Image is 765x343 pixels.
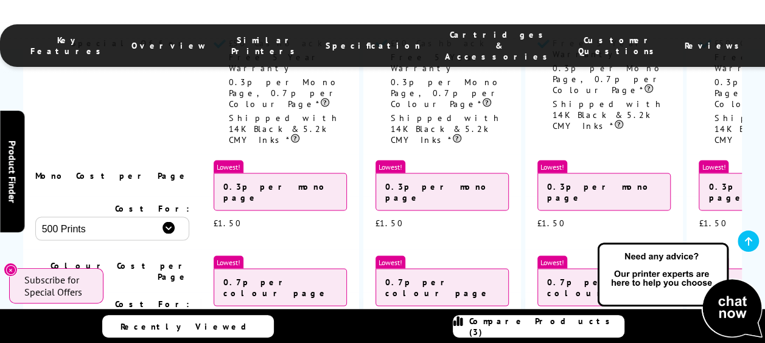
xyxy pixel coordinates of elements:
img: Open Live Chat window [595,241,765,341]
span: Specification [326,40,421,51]
a: Recently Viewed [102,315,274,338]
span: Cost For: [115,298,189,309]
span: 0.3p per Mono Page, 0.7p per Colour Page* [391,76,505,109]
span: £1.50 [537,217,565,228]
span: £1.50 [376,217,403,228]
div: 0.3p per mono page [214,173,347,210]
a: Compare Products (3) [453,315,624,338]
span: Lowest! [376,160,405,173]
span: Key Features [30,35,107,57]
span: Lowest! [537,255,567,268]
span: Lowest! [214,160,243,173]
span: Cartridges & Accessories [445,29,554,62]
span: Colour Cost per Page [51,260,189,282]
span: Shipped with 14K Black & 5.2k CMY Inks* [553,98,663,131]
span: Reviews [685,40,746,51]
span: Lowest! [376,255,405,268]
div: 0.3p per mono page [376,173,509,210]
span: Customer Questions [578,35,660,57]
span: Overview [131,40,207,51]
button: Close [4,263,18,277]
div: 0.7p per colour page [214,268,347,306]
div: 0.7p per colour page [537,268,671,306]
span: Mono Cost per Page [35,170,189,181]
span: Subscribe for Special Offers [24,274,91,298]
span: Lowest! [214,255,243,268]
span: Cost For: [115,203,189,213]
span: 0.3p per Mono Page, 0.7p per Colour Page* [553,62,666,95]
span: Similar Printers [231,35,301,57]
span: £1.50 [214,217,242,228]
span: Lowest! [699,160,728,173]
span: Shipped with 14K Black & 5.2k CMY Inks* [229,112,340,145]
span: Compare Products (3) [469,316,624,338]
span: Product Finder [6,140,18,203]
span: Recently Viewed [121,321,259,332]
span: Lowest! [537,160,567,173]
span: Shipped with 14K Black & 5.2k CMY Inks* [391,112,501,145]
span: £1.50 [699,217,727,228]
span: 0.3p per Mono Page, 0.7p per Colour Page* [229,76,343,109]
div: 0.7p per colour page [376,268,509,306]
div: 0.3p per mono page [537,173,671,210]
